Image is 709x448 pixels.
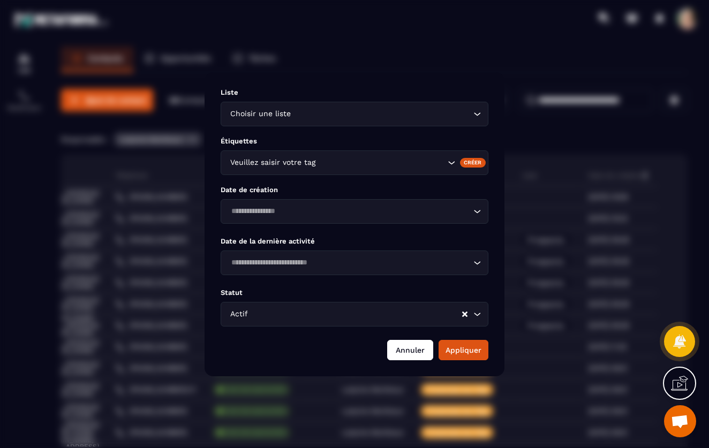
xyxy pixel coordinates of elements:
[387,340,433,360] button: Annuler
[221,137,488,145] p: Étiquettes
[228,206,471,217] input: Search for option
[221,186,488,194] p: Date de création
[318,157,445,169] input: Search for option
[293,108,471,120] input: Search for option
[462,310,467,318] button: Clear Selected
[221,199,488,224] div: Search for option
[228,308,250,320] span: Actif
[439,340,488,360] button: Appliquer
[250,308,461,320] input: Search for option
[228,157,318,169] span: Veuillez saisir votre tag
[221,302,488,326] div: Search for option
[460,157,486,167] div: Créer
[221,250,488,275] div: Search for option
[228,108,293,120] span: Choisir une liste
[221,88,488,96] p: Liste
[221,150,488,175] div: Search for option
[221,102,488,126] div: Search for option
[221,288,488,297] p: Statut
[664,405,696,437] div: Ouvrir le chat
[221,237,488,245] p: Date de la dernière activité
[228,257,471,269] input: Search for option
